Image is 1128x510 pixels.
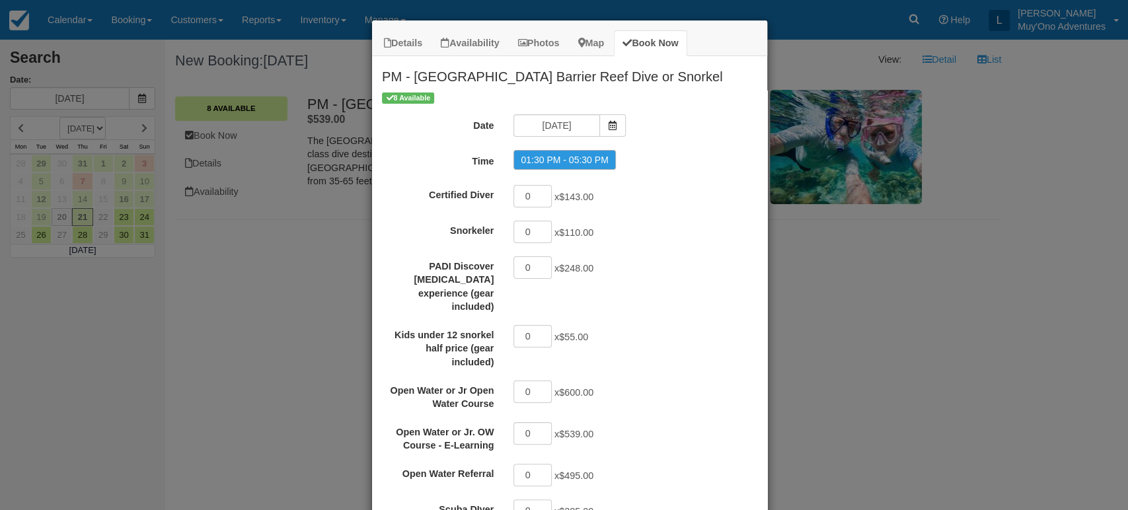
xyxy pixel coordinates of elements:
[569,30,613,56] a: Map
[554,263,593,273] span: x
[559,263,593,273] span: $248.00
[382,92,434,104] span: 8 Available
[513,325,552,347] input: Kids under 12 snorkel half price (gear included)
[513,256,552,279] input: PADI Discover Scuba Diving experience (gear included)
[554,192,593,202] span: x
[513,422,552,445] input: Open Water or Jr. OW Course - E-Learning
[614,30,687,56] a: Book Now
[559,387,593,398] span: $600.00
[375,30,431,56] a: Details
[509,30,568,56] a: Photos
[513,221,552,243] input: Snorkeler
[372,421,504,453] label: Open Water or Jr. OW Course - E-Learning
[372,150,504,168] label: Time
[513,464,552,486] input: Open Water Referral
[554,332,588,342] span: x
[559,332,588,342] span: $55.00
[554,387,593,398] span: x
[513,150,615,170] label: 01:30 PM - 05:30 PM
[554,429,593,439] span: x
[513,185,552,207] input: Certified Diver
[559,192,593,202] span: $143.00
[559,429,593,439] span: $539.00
[554,470,593,481] span: x
[372,324,504,369] label: Kids under 12 snorkel half price (gear included)
[372,219,504,238] label: Snorkeler
[559,227,593,238] span: $110.00
[554,227,593,238] span: x
[372,184,504,202] label: Certified Diver
[372,255,504,314] label: PADI Discover Scuba Diving experience (gear included)
[372,379,504,411] label: Open Water or Jr Open Water Course
[432,30,508,56] a: Availability
[372,462,504,481] label: Open Water Referral
[372,114,504,133] label: Date
[513,381,552,403] input: Open Water or Jr Open Water Course
[372,56,767,91] h2: PM - [GEOGRAPHIC_DATA] Barrier Reef Dive or Snorkel
[559,470,593,481] span: $495.00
